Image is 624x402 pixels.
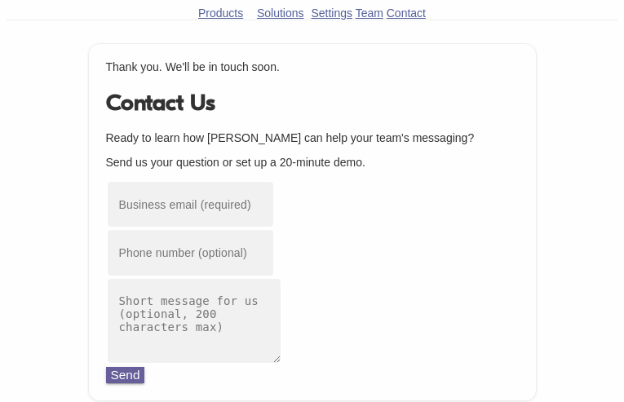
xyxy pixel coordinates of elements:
button: Send [106,367,145,383]
p: Thank you. We'll be in touch soon. [106,60,519,73]
a: Settings [311,7,352,20]
input: Phone number (optional) [106,228,275,276]
input: Business email (required) [106,180,275,228]
a: Contact [387,7,426,20]
h1: Contact Us [106,90,519,116]
p: Send us your question or set up a 20-minute demo. [106,156,519,169]
a: Products [198,7,243,20]
a: Team [356,7,383,20]
p: Ready to learn how [PERSON_NAME] can help your team's messaging? [106,131,519,144]
a: Solutions [257,7,304,20]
